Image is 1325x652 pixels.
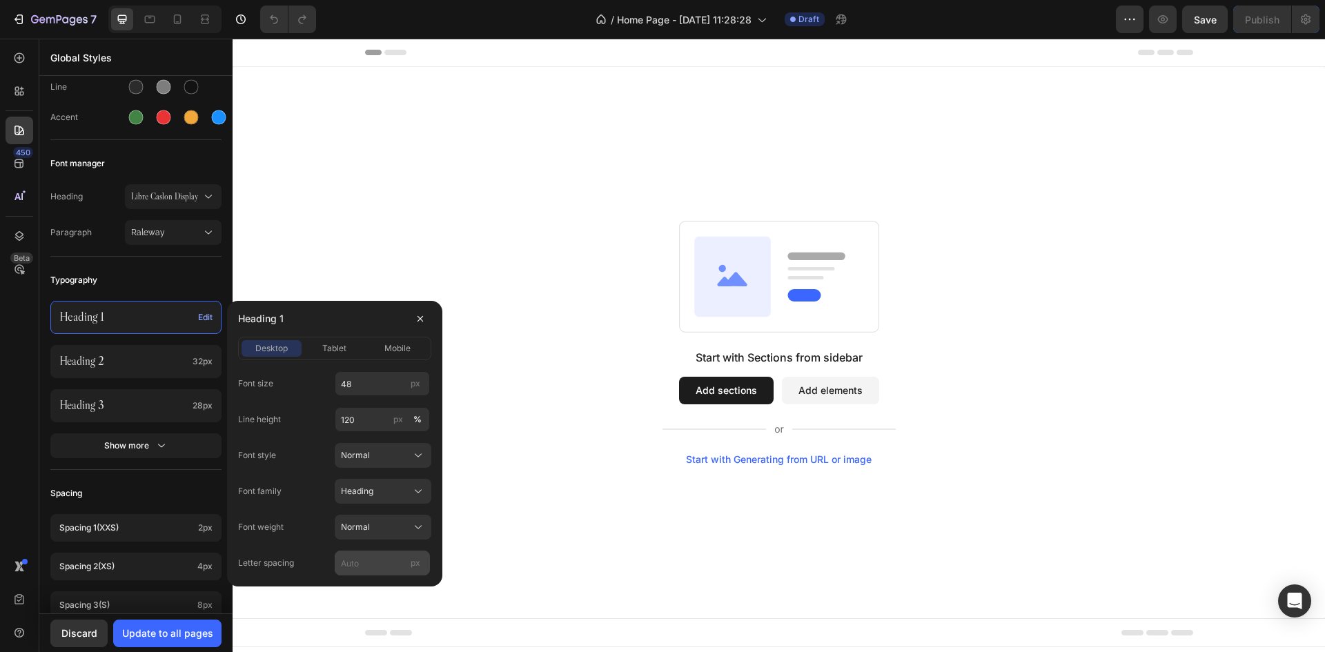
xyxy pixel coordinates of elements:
[122,626,213,640] div: Update to all pages
[59,310,193,325] p: Heading 1
[411,378,420,388] span: px
[1194,14,1217,26] span: Save
[617,12,752,27] span: Home Page - [DATE] 11:28:28
[125,220,222,245] button: Raleway
[1245,12,1279,27] div: Publish
[50,81,125,93] div: Line
[59,398,187,413] p: Heading 3
[238,485,282,497] label: Font family
[59,560,192,573] p: Spacing 2
[238,413,281,426] label: Line height
[90,11,97,28] p: 7
[611,12,614,27] span: /
[50,620,108,647] button: Discard
[50,190,125,203] span: Heading
[335,515,431,540] button: Normal
[335,551,430,575] input: px
[446,338,541,366] button: Add sections
[335,479,431,504] button: Heading
[341,449,370,462] span: Normal
[50,226,125,239] span: Paragraph
[1278,584,1311,618] div: Open Intercom Messenger
[125,184,222,209] button: Libre Caslon Display
[335,443,431,468] button: Normal
[238,449,276,462] label: Font style
[453,415,639,426] div: Start with Generating from URL or image
[198,522,213,534] span: 2px
[238,557,294,569] label: Letter spacing
[413,413,422,426] div: %
[50,155,105,172] span: Font manager
[131,226,202,239] span: Raleway
[238,521,284,533] label: Font weight
[50,433,222,458] button: Show more
[13,147,33,158] div: 450
[409,411,426,428] button: px
[233,39,1325,652] iframe: Design area
[198,311,213,324] span: Edit
[238,377,273,390] label: Font size
[104,439,168,453] div: Show more
[197,560,213,573] span: 4px
[50,272,97,288] span: Typography
[335,407,430,432] input: px%
[341,521,370,533] span: Normal
[322,342,346,355] span: tablet
[463,310,630,327] div: Start with Sections from sidebar
[59,354,187,369] p: Heading 2
[393,413,403,426] div: px
[390,411,406,428] button: %
[98,561,115,571] span: (xs)
[1233,6,1291,33] button: Publish
[113,620,222,647] button: Update to all pages
[197,599,213,611] span: 8px
[50,485,82,502] span: Spacing
[1182,6,1228,33] button: Save
[50,50,222,65] p: Global Styles
[798,13,819,26] span: Draft
[99,600,110,610] span: (s)
[238,310,284,327] span: Heading 1
[59,599,192,611] p: Spacing 3
[411,557,420,568] span: px
[260,6,316,33] div: Undo/Redo
[384,342,411,355] span: mobile
[549,338,647,366] button: Add elements
[61,626,97,640] div: Discard
[193,355,213,368] span: 32px
[255,342,288,355] span: desktop
[50,111,125,124] div: Accent
[341,485,373,497] span: Heading
[59,522,193,534] p: Spacing 1
[6,6,103,33] button: 7
[335,371,430,396] input: px
[97,522,119,533] span: (xxs)
[193,399,213,412] span: 28px
[10,253,33,264] div: Beta
[131,190,202,203] span: Libre Caslon Display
